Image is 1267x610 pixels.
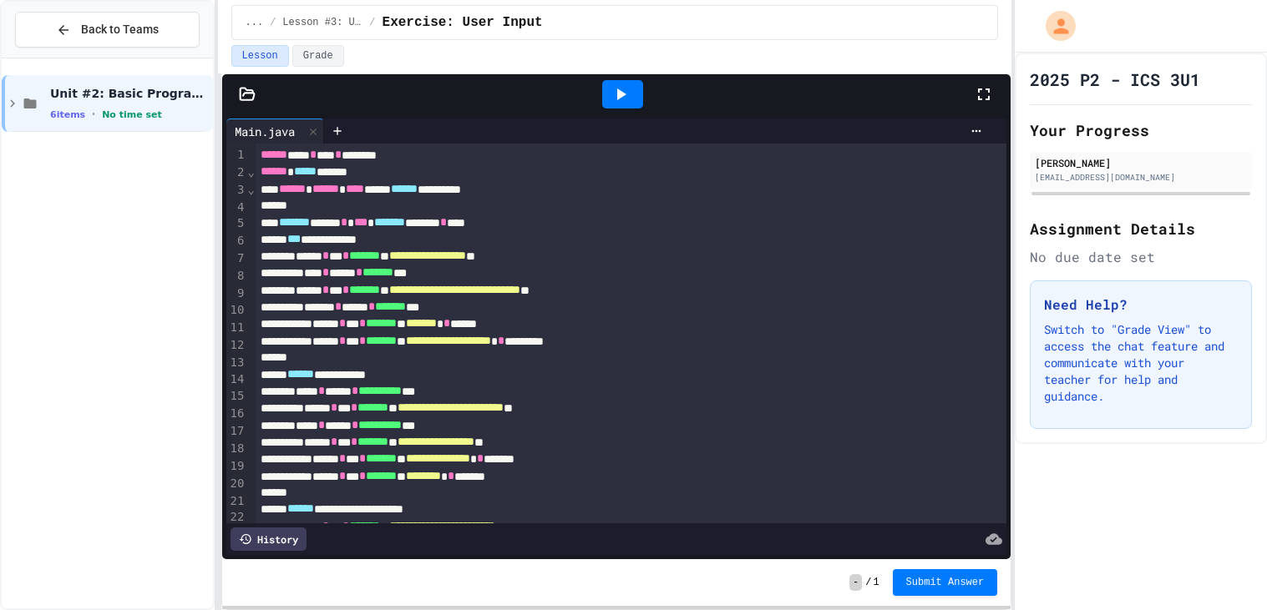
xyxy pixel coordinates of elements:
h2: Your Progress [1030,118,1252,142]
div: 12 [226,337,247,355]
span: - [849,574,862,591]
div: 3 [226,182,247,199]
div: 19 [226,458,247,476]
span: ... [246,16,264,29]
div: Main.java [226,123,303,140]
button: Lesson [231,45,289,67]
span: Back to Teams [81,21,159,38]
div: 14 [226,371,247,389]
span: Exercise: User Input [383,13,543,33]
div: No due date set [1030,247,1252,267]
span: 1 [873,576,879,589]
div: 22 [226,509,247,527]
div: History [231,527,307,551]
div: 11 [226,320,247,337]
button: Back to Teams [15,12,200,48]
div: 16 [226,406,247,423]
div: 2 [226,164,247,182]
div: 17 [226,423,247,441]
div: 10 [226,302,247,320]
span: Unit #2: Basic Programming Concepts [50,86,210,101]
iframe: chat widget [1128,471,1250,542]
div: 7 [226,250,247,268]
div: 1 [226,147,247,164]
div: 8 [226,268,247,285]
span: / [270,16,276,29]
div: 6 [226,233,247,250]
div: 5 [226,215,247,233]
span: Fold line [246,165,255,179]
div: 4 [226,199,247,216]
button: Submit Answer [893,569,998,596]
iframe: chat widget [1197,543,1250,593]
div: Main.java [226,118,324,144]
h2: Assignment Details [1030,217,1252,240]
span: Lesson #3: User Input [282,16,362,29]
span: 6 items [50,109,85,120]
button: Grade [292,45,344,67]
div: 15 [226,388,247,406]
div: [PERSON_NAME] [1035,155,1247,170]
h3: Need Help? [1044,295,1238,315]
h1: 2025 P2 - ICS 3U1 [1030,68,1200,91]
div: My Account [1028,7,1080,45]
span: Submit Answer [906,576,985,589]
span: • [92,108,95,121]
p: Switch to "Grade View" to access the chat feature and communicate with your teacher for help and ... [1044,321,1238,405]
div: 13 [226,355,247,371]
div: 9 [226,285,247,303]
div: 21 [226,493,247,510]
span: No time set [102,109,162,120]
div: [EMAIL_ADDRESS][DOMAIN_NAME] [1035,171,1247,184]
div: 20 [226,476,247,493]
div: 18 [226,441,247,458]
span: / [865,576,871,589]
span: Fold line [246,183,255,196]
span: / [369,16,375,29]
